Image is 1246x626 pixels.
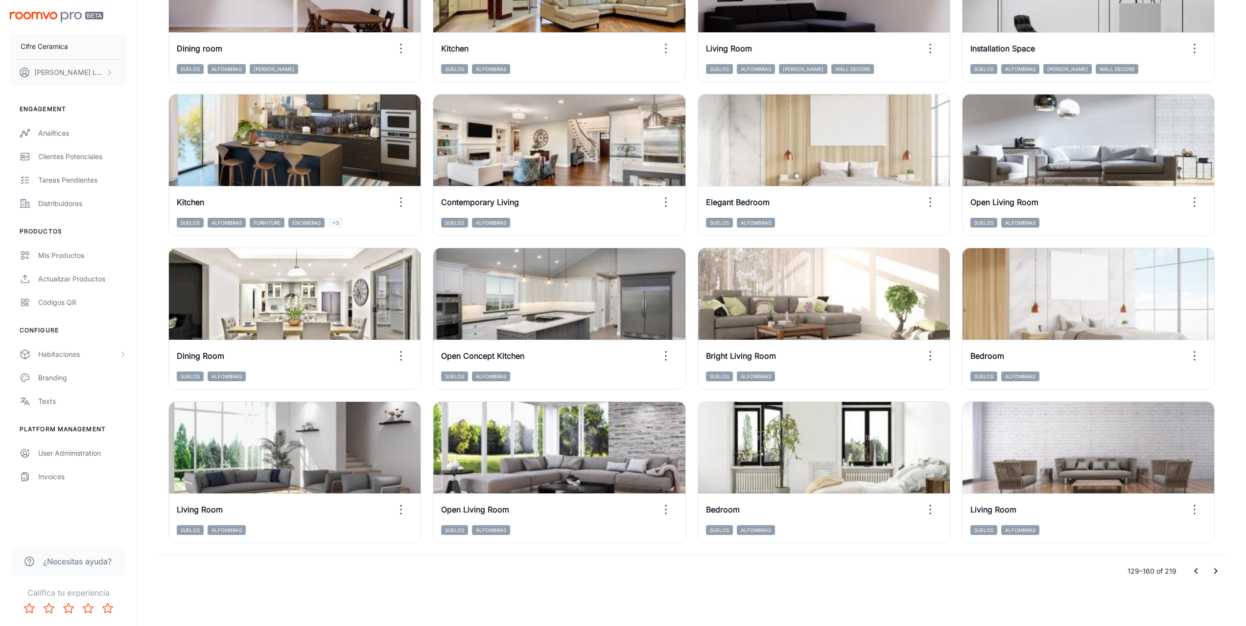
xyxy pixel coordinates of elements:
[177,218,204,228] span: Suelos
[43,556,112,567] span: ¿Necesitas ayuda?
[1001,64,1039,74] span: Alfombras
[472,371,510,381] span: Alfombras
[706,371,733,381] span: Suelos
[38,396,127,407] div: Texts
[38,128,127,139] div: Analíticas
[970,350,1004,362] h6: Bedroom
[8,587,129,599] p: Califica tu experiencia
[250,64,298,74] span: [PERSON_NAME]
[970,218,997,228] span: Suelos
[34,67,103,78] p: [PERSON_NAME] Llobat
[706,218,733,228] span: Suelos
[441,196,519,208] h6: Contemporary Living
[98,599,118,618] button: Rate 5 star
[441,371,468,381] span: Suelos
[177,196,204,208] h6: Kitchen
[1096,64,1138,74] span: Wall Decors
[472,64,510,74] span: Alfombras
[38,274,127,284] div: Actualizar productos
[329,218,343,228] span: +3
[737,218,775,228] span: Alfombras
[208,64,246,74] span: Alfombras
[177,43,222,54] h6: Dining room
[20,599,39,618] button: Rate 1 star
[10,34,127,59] button: Cifre Ceramica
[441,43,469,54] h6: Kitchen
[970,371,997,381] span: Suelos
[208,371,246,381] span: Alfombras
[1001,525,1039,535] span: Alfombras
[970,196,1038,208] h6: Open Living Room
[472,525,510,535] span: Alfombras
[1001,218,1039,228] span: Alfombras
[441,504,509,515] h6: Open Living Room
[288,218,325,228] span: Encimeras
[1128,566,1176,577] p: 129–160 of 219
[706,504,740,515] h6: Bedroom
[208,218,246,228] span: Alfombras
[441,218,468,228] span: Suelos
[737,525,775,535] span: Alfombras
[38,151,127,162] div: Clientes potenciales
[59,599,78,618] button: Rate 3 star
[706,43,752,54] h6: Living Room
[1186,561,1206,581] button: Go to previous page
[177,525,204,535] span: Suelos
[10,60,127,85] button: [PERSON_NAME] Llobat
[970,64,997,74] span: Suelos
[706,64,733,74] span: Suelos
[737,64,775,74] span: Alfombras
[706,525,733,535] span: Suelos
[38,175,127,185] div: Tareas pendientes
[970,525,997,535] span: Suelos
[177,371,204,381] span: Suelos
[970,43,1035,54] h6: Installation Space
[38,448,127,459] div: User Administration
[38,349,119,360] div: Habitaciones
[38,372,127,383] div: Branding
[177,504,223,515] h6: Living Room
[250,218,284,228] span: Furniture
[1001,371,1039,381] span: Alfombras
[472,218,510,228] span: Alfombras
[78,599,98,618] button: Rate 4 star
[831,64,874,74] span: Wall Decors
[441,350,524,362] h6: Open Concept Kitchen
[38,250,127,261] div: Mis productos
[706,350,776,362] h6: Bright Living Room
[1043,64,1092,74] span: [PERSON_NAME]
[737,371,775,381] span: Alfombras
[177,64,204,74] span: Suelos
[38,471,127,482] div: Invoices
[38,198,127,209] div: Distribuidores
[208,525,246,535] span: Alfombras
[177,350,224,362] h6: Dining Room
[441,64,468,74] span: Suelos
[779,64,827,74] span: [PERSON_NAME]
[970,504,1016,515] h6: Living Room
[21,41,68,52] p: Cifre Ceramica
[441,525,468,535] span: Suelos
[706,196,770,208] h6: Elegant Bedroom
[39,599,59,618] button: Rate 2 star
[1206,561,1225,581] button: Go to next page
[10,12,103,22] img: Roomvo PRO Beta
[38,297,127,308] div: Códigos QR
